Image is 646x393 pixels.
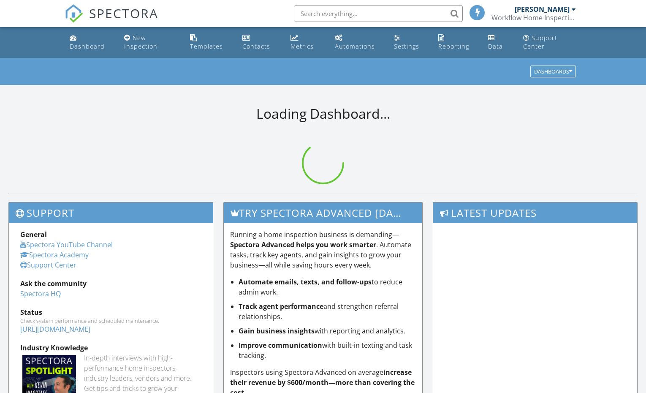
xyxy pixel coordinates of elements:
a: Metrics [287,30,324,55]
h3: Support [9,202,213,223]
div: Dashboards [534,69,572,75]
div: Reporting [438,42,469,50]
h3: Try spectora advanced [DATE] [224,202,423,223]
a: Automations (Basic) [331,30,384,55]
a: Contacts [239,30,281,55]
li: with reporting and analytics. [239,326,416,336]
a: Support Center [20,260,76,270]
div: Status [20,307,201,317]
a: Dashboard [66,30,114,55]
div: Contacts [242,42,270,50]
strong: Improve communication [239,341,322,350]
li: with built-in texting and task tracking. [239,340,416,360]
h3: Latest Updates [433,202,637,223]
div: Automations [335,42,375,50]
strong: Automate emails, texts, and follow-ups [239,277,372,287]
a: Settings [391,30,428,55]
li: to reduce admin work. [239,277,416,297]
div: Metrics [290,42,314,50]
span: SPECTORA [89,4,158,22]
div: Templates [190,42,223,50]
button: Dashboards [530,66,576,78]
div: Ask the community [20,278,201,289]
a: SPECTORA [65,11,158,29]
div: [PERSON_NAME] [515,5,570,14]
div: Support Center [523,34,557,50]
div: Check system performance and scheduled maintenance. [20,317,201,324]
p: Running a home inspection business is demanding— . Automate tasks, track key agents, and gain ins... [230,229,416,270]
strong: Gain business insights [239,326,315,336]
a: [URL][DOMAIN_NAME] [20,325,90,334]
a: Spectora YouTube Channel [20,240,113,249]
a: Reporting [435,30,478,55]
strong: Spectora Advanced helps you work smarter [230,240,376,249]
div: Workflow Home Inspections [491,14,576,22]
strong: Track agent performance [239,302,323,311]
div: New Inspection [124,34,157,50]
a: Spectora HQ [20,289,61,298]
a: Data [485,30,513,55]
li: and strengthen referral relationships. [239,301,416,322]
a: Spectora Academy [20,250,89,259]
a: Templates [187,30,232,55]
img: The Best Home Inspection Software - Spectora [65,4,83,23]
a: Support Center [520,30,580,55]
a: New Inspection [121,30,180,55]
input: Search everything... [294,5,463,22]
div: Dashboard [70,42,105,50]
strong: General [20,230,47,239]
div: Data [488,42,503,50]
div: Settings [394,42,419,50]
div: Industry Knowledge [20,343,201,353]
